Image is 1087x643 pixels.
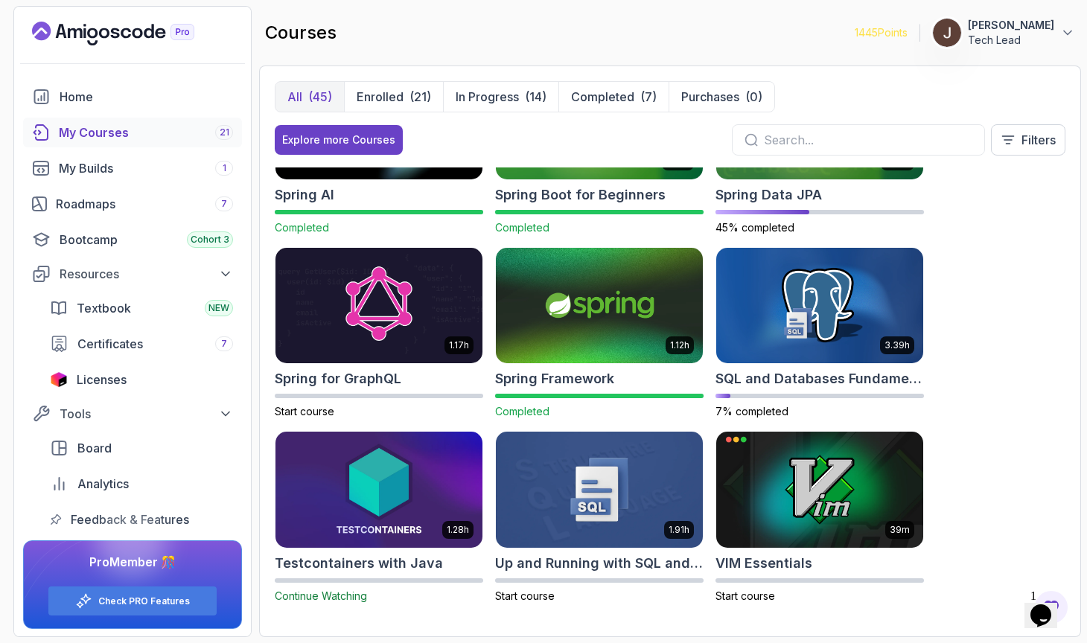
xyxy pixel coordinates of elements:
h2: Spring AI [275,185,334,205]
div: (14) [525,88,546,106]
span: Textbook [77,299,131,317]
input: Search... [764,131,972,149]
h2: courses [265,21,337,45]
span: Completed [495,405,549,418]
div: Resources [60,265,233,283]
a: feedback [41,505,242,534]
a: analytics [41,469,242,499]
button: user profile image[PERSON_NAME]Tech Lead [932,18,1075,48]
span: 7% completed [715,405,788,418]
div: (0) [745,88,762,106]
button: Purchases(0) [669,82,774,112]
a: home [23,82,242,112]
a: licenses [41,365,242,394]
span: Completed [275,221,329,234]
a: certificates [41,329,242,359]
a: builds [23,153,242,183]
img: SQL and Databases Fundamentals card [716,248,923,364]
button: Enrolled(21) [344,82,443,112]
img: user profile image [933,19,961,47]
p: 3.39h [884,339,910,351]
p: 1.91h [669,524,689,536]
span: Completed [495,221,549,234]
a: Spring Framework card1.12hSpring FrameworkCompleted [495,247,704,420]
a: roadmaps [23,189,242,219]
h2: Testcontainers with Java [275,553,443,574]
span: 7 [221,338,227,350]
img: VIM Essentials card [716,432,923,548]
a: Check PRO Features [98,595,190,607]
h2: VIM Essentials [715,553,812,574]
button: All(45) [275,82,344,112]
img: Spring Framework card [496,248,703,364]
button: Explore more Courses [275,125,403,155]
span: 21 [220,127,229,138]
div: (7) [640,88,657,106]
iframe: chat widget [1024,583,1072,628]
img: Up and Running with SQL and Databases card [496,432,703,548]
span: Cohort 3 [191,234,229,246]
span: 7 [221,198,227,210]
div: Explore more Courses [282,132,395,147]
button: Check PRO Features [48,586,217,616]
span: Continue Watching [275,589,367,602]
img: jetbrains icon [50,372,68,387]
div: Roadmaps [56,195,233,213]
p: Purchases [681,88,739,106]
button: Filters [991,124,1065,156]
button: Tools [23,400,242,427]
div: My Courses [59,124,233,141]
span: 45% completed [715,221,794,234]
span: Licenses [77,371,127,388]
a: Testcontainers with Java card1.28hTestcontainers with JavaContinue Watching [275,431,483,604]
span: Start course [715,589,775,602]
p: 1.28h [447,524,469,536]
p: [PERSON_NAME] [968,18,1054,33]
h2: SQL and Databases Fundamentals [715,368,924,389]
p: Filters [1021,131,1056,149]
p: In Progress [456,88,519,106]
img: Spring for GraphQL card [275,248,482,364]
span: Start course [275,405,334,418]
span: Start course [495,589,555,602]
button: In Progress(14) [443,82,558,112]
p: 1445 Points [855,25,908,40]
p: 39m [890,524,910,536]
h2: Up and Running with SQL and Databases [495,553,704,574]
div: Bootcamp [60,231,233,249]
button: Resources [23,260,242,287]
p: 1.17h [449,339,469,351]
div: My Builds [59,159,233,177]
p: All [287,88,302,106]
p: Enrolled [357,88,404,106]
a: Landing page [32,22,229,45]
span: Board [77,439,112,457]
button: Completed(7) [558,82,669,112]
span: NEW [208,302,229,314]
div: (21) [409,88,431,106]
a: courses [23,118,242,147]
p: 1.12h [670,339,689,351]
h2: Spring Data JPA [715,185,822,205]
span: Certificates [77,335,143,353]
a: board [41,433,242,463]
a: textbook [41,293,242,323]
h2: Spring for GraphQL [275,368,401,389]
h2: Spring Framework [495,368,614,389]
span: Feedback & Features [71,511,189,528]
span: Analytics [77,475,129,493]
div: Home [60,88,233,106]
p: Completed [571,88,634,106]
h2: Spring Boot for Beginners [495,185,666,205]
p: Tech Lead [968,33,1054,48]
a: SQL and Databases Fundamentals card3.39hSQL and Databases Fundamentals7% completed [715,247,924,420]
span: 1 [223,162,226,174]
div: (45) [308,88,332,106]
a: bootcamp [23,225,242,255]
div: Tools [60,405,233,423]
img: Testcontainers with Java card [270,429,488,550]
